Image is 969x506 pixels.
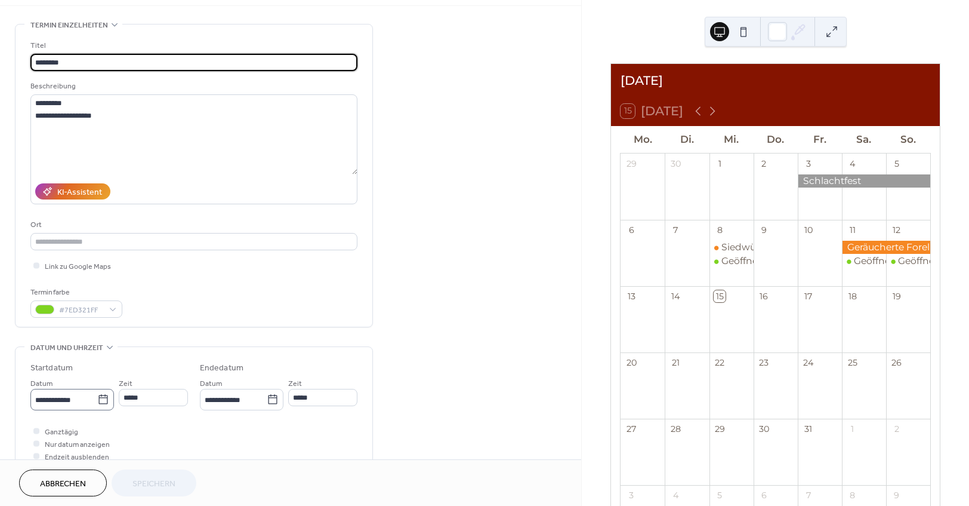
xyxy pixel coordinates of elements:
[669,290,681,302] div: 14
[30,286,120,299] div: Terminfarbe
[30,362,73,375] div: Startdatum
[803,158,814,170] div: 3
[45,451,109,464] span: Endzeit ausblenden
[803,290,814,302] div: 17
[709,126,754,153] div: Mi.
[721,254,761,268] div: Geöffnet
[40,478,86,490] span: Abbrechen
[714,489,726,501] div: 5
[30,80,355,93] div: Beschreibung
[30,378,53,390] span: Datum
[19,470,107,496] button: Abbrechen
[35,183,110,200] button: KI-Assistent
[669,158,681,170] div: 30
[665,126,709,153] div: Di.
[625,290,637,302] div: 13
[30,219,355,231] div: Ort
[625,158,637,170] div: 29
[119,378,132,390] span: Zeit
[714,290,726,302] div: 15
[803,423,814,435] div: 31
[200,362,243,375] div: Endedatum
[798,126,842,153] div: Fr.
[621,126,665,153] div: Mo.
[754,126,798,153] div: Do.
[669,489,681,501] div: 4
[200,378,222,390] span: Datum
[30,19,108,32] span: Termin einzelheiten
[625,224,637,236] div: 6
[847,489,859,501] div: 8
[803,357,814,369] div: 24
[30,342,103,354] span: Datum und uhrzeit
[758,224,770,236] div: 9
[758,158,770,170] div: 2
[886,254,930,268] div: Geöffnet
[669,357,681,369] div: 21
[798,174,930,188] div: Schlachtfest
[45,426,78,438] span: Ganztägig
[854,254,894,268] div: Geöffnet
[842,254,886,268] div: Geöffnet
[30,39,355,52] div: Titel
[842,126,886,153] div: Sa.
[59,304,103,317] span: #7ED321FF
[891,423,903,435] div: 2
[625,357,637,369] div: 20
[758,423,770,435] div: 30
[611,64,940,97] div: [DATE]
[803,224,814,236] div: 10
[758,357,770,369] div: 23
[898,254,938,268] div: Geöffnet
[669,423,681,435] div: 28
[709,254,754,268] div: Geöffnet
[57,186,102,199] div: KI-Assistent
[45,438,110,451] span: Nur datum anzeigen
[886,126,930,153] div: So.
[714,224,726,236] div: 8
[847,158,859,170] div: 4
[891,158,903,170] div: 5
[721,241,857,254] div: Siedwürste und Kesselfleisch
[714,357,726,369] div: 22
[625,423,637,435] div: 27
[714,158,726,170] div: 1
[669,224,681,236] div: 7
[847,224,859,236] div: 11
[714,423,726,435] div: 29
[891,357,903,369] div: 26
[45,260,111,273] span: Link zu Google Maps
[709,241,754,254] div: Siedwürste und Kesselfleisch
[847,290,859,302] div: 18
[758,489,770,501] div: 6
[758,290,770,302] div: 16
[625,489,637,501] div: 3
[891,290,903,302] div: 19
[842,241,930,254] div: Geräucherte Forelle
[803,489,814,501] div: 7
[847,357,859,369] div: 25
[891,224,903,236] div: 12
[288,378,302,390] span: Zeit
[891,489,903,501] div: 9
[847,423,859,435] div: 1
